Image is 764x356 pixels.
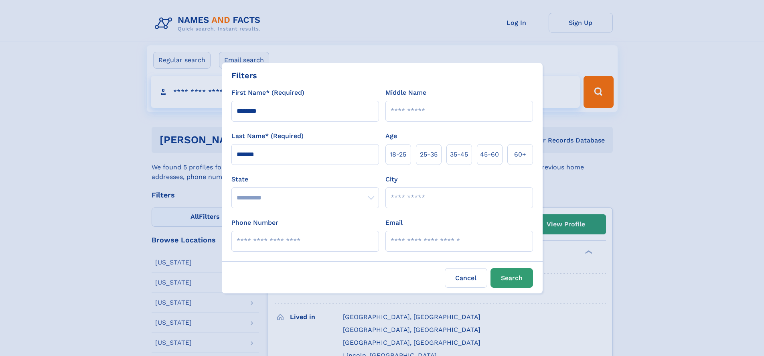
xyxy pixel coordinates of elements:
label: Phone Number [231,218,278,228]
span: 25‑35 [420,150,438,159]
span: 18‑25 [390,150,406,159]
span: 60+ [514,150,526,159]
label: City [385,175,397,184]
div: Filters [231,69,257,81]
label: First Name* (Required) [231,88,304,98]
label: Cancel [445,268,487,288]
span: 45‑60 [480,150,499,159]
label: Age [385,131,397,141]
span: 35‑45 [450,150,468,159]
label: Middle Name [385,88,426,98]
label: Last Name* (Required) [231,131,304,141]
label: State [231,175,379,184]
label: Email [385,218,403,228]
button: Search [490,268,533,288]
